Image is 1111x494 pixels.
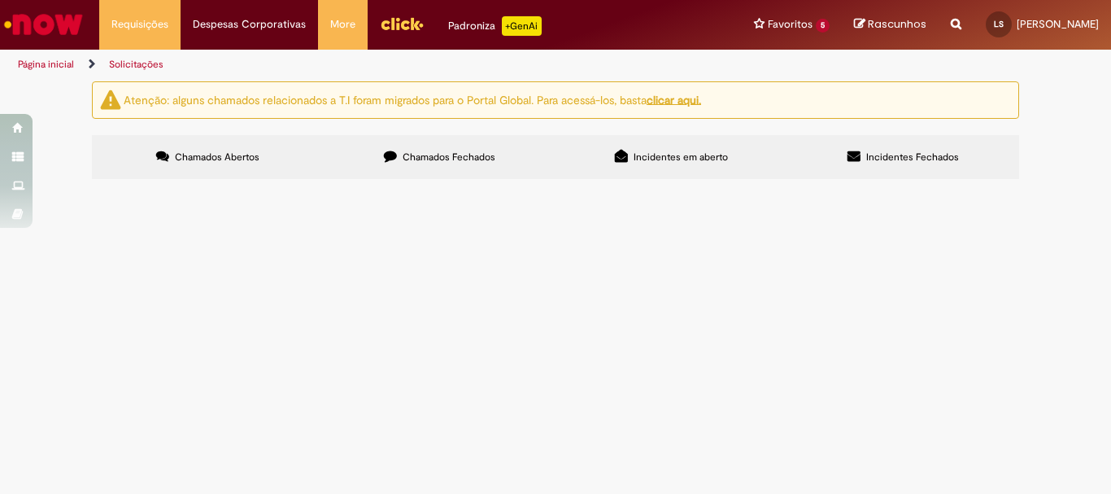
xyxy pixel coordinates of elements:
ng-bind-html: Atenção: alguns chamados relacionados a T.I foram migrados para o Portal Global. Para acessá-los,... [124,92,701,107]
p: +GenAi [502,16,542,36]
span: Incidentes em aberto [634,151,728,164]
div: Padroniza [448,16,542,36]
a: Rascunhos [854,17,926,33]
span: Favoritos [768,16,813,33]
span: LS [994,19,1004,29]
span: Despesas Corporativas [193,16,306,33]
img: ServiceNow [2,8,85,41]
span: Chamados Abertos [175,151,259,164]
span: Rascunhos [868,16,926,32]
span: More [330,16,355,33]
ul: Trilhas de página [12,50,729,80]
span: Requisições [111,16,168,33]
span: 5 [816,19,830,33]
img: click_logo_yellow_360x200.png [380,11,424,36]
a: Página inicial [18,58,74,71]
span: Incidentes Fechados [866,151,959,164]
a: Solicitações [109,58,163,71]
a: clicar aqui. [647,92,701,107]
span: Chamados Fechados [403,151,495,164]
span: [PERSON_NAME] [1017,17,1099,31]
